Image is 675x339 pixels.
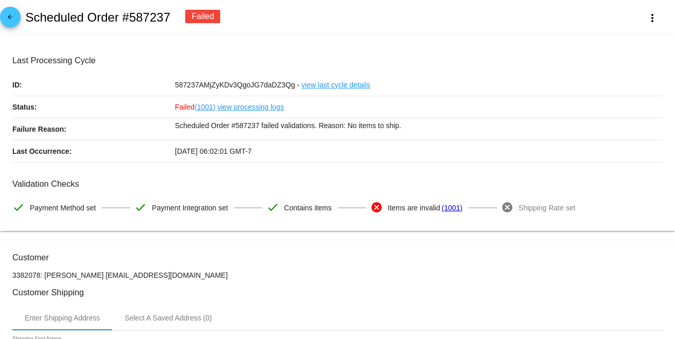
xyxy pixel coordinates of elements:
p: ID: [12,74,175,96]
span: Payment Method set [30,197,96,219]
mat-icon: arrow_back [4,13,16,26]
mat-icon: check [12,201,25,213]
mat-icon: more_vert [646,12,659,24]
h3: Last Processing Cycle [12,56,663,65]
h2: Scheduled Order #587237 [25,10,170,25]
mat-icon: check [267,201,279,213]
span: Contains items [284,197,332,219]
p: 3382078: [PERSON_NAME] [EMAIL_ADDRESS][DOMAIN_NAME] [12,271,663,279]
p: Status: [12,96,175,118]
mat-icon: cancel [370,201,383,213]
span: 587237AMjZyKDv3QgoJG7daDZ3Qg - [175,81,299,89]
div: Enter Shipping Address [25,314,100,322]
p: Last Occurrence: [12,140,175,162]
p: Scheduled Order #587237 failed validations. Reason: No items to ship. [175,118,663,133]
h3: Customer Shipping [12,288,663,297]
div: Select A Saved Address (0) [125,314,212,322]
span: Shipping Rate set [519,197,576,219]
a: view processing logs [218,96,284,118]
mat-icon: cancel [501,201,513,213]
p: Failure Reason: [12,118,175,140]
span: Failed [175,103,216,111]
a: (1001) [194,96,215,118]
mat-icon: check [134,201,147,213]
a: (1001) [441,197,462,219]
h3: Customer [12,253,663,262]
h3: Validation Checks [12,179,663,189]
div: Failed [185,10,220,23]
span: Items are invalid [388,197,440,219]
span: Payment Integration set [152,197,228,219]
span: [DATE] 06:02:01 GMT-7 [175,147,252,155]
a: view last cycle details [301,74,370,96]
